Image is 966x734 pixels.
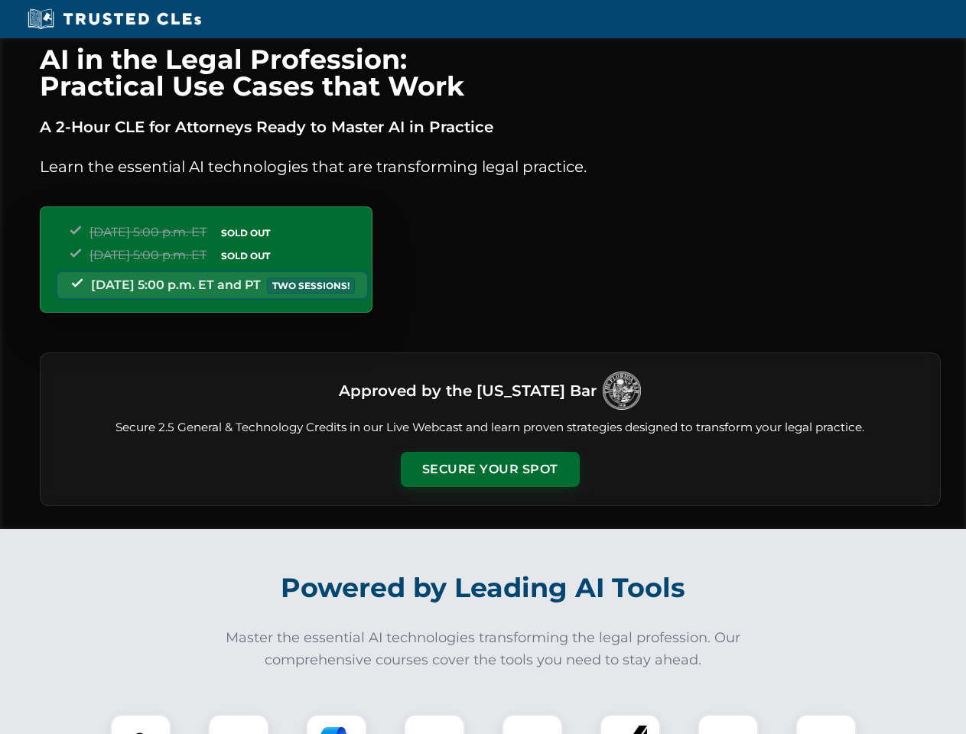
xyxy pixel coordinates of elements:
span: SOLD OUT [216,225,275,241]
h1: AI in the Legal Profession: Practical Use Cases that Work [40,46,941,99]
span: SOLD OUT [216,248,275,264]
img: Trusted CLEs [23,8,206,31]
h3: Approved by the [US_STATE] Bar [339,377,597,404]
p: Master the essential AI technologies transforming the legal profession. Our comprehensive courses... [216,627,751,671]
img: Logo [603,372,641,410]
h2: Powered by Leading AI Tools [60,561,907,615]
p: Secure 2.5 General & Technology Credits in our Live Webcast and learn proven strategies designed ... [59,419,922,437]
span: [DATE] 5:00 p.m. ET [89,225,207,239]
p: Learn the essential AI technologies that are transforming legal practice. [40,154,941,179]
p: A 2-Hour CLE for Attorneys Ready to Master AI in Practice [40,115,941,139]
span: [DATE] 5:00 p.m. ET [89,248,207,262]
button: Secure Your Spot [401,452,580,487]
